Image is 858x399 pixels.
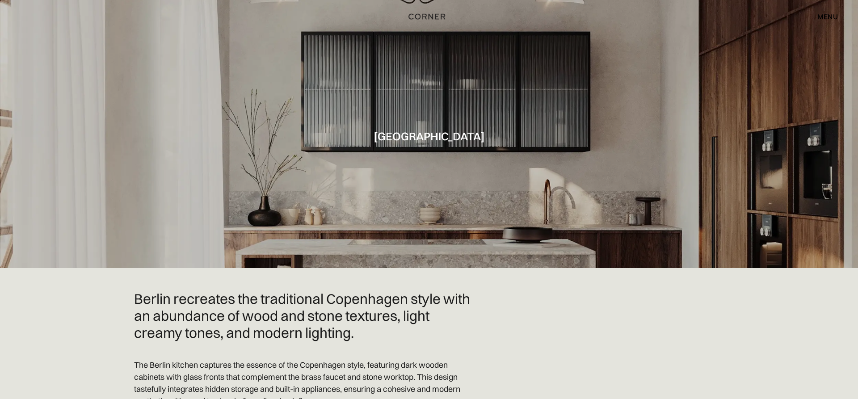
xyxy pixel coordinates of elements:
[817,13,838,20] div: menu
[374,130,485,142] h1: [GEOGRAPHIC_DATA]
[808,9,838,24] div: menu
[134,290,474,341] h2: Berlin recreates the traditional Copenhagen style with an abundance of wood and stone textures, l...
[399,11,459,22] a: home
